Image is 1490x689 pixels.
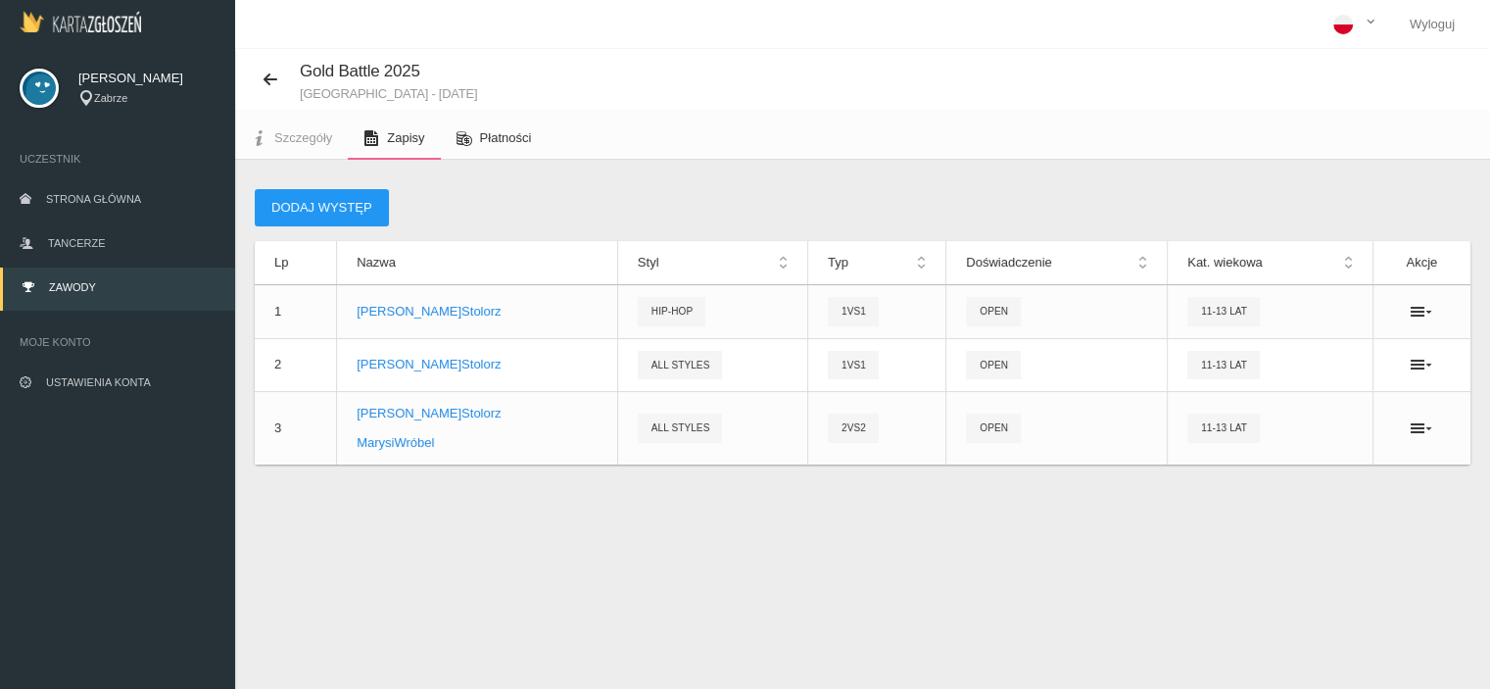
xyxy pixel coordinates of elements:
th: Lp [255,241,337,285]
p: Marysi Wróbel [357,433,598,453]
span: Uczestnik [20,149,216,169]
a: Płatności [441,117,548,160]
td: 3 [255,391,337,465]
p: [PERSON_NAME] Stolorz [357,355,598,374]
span: 1vs1 [828,351,879,379]
span: 11-13 lat [1187,351,1260,379]
th: Typ [807,241,945,285]
button: Dodaj występ [255,189,389,226]
span: [PERSON_NAME] [78,69,216,88]
span: Szczegóły [274,130,332,145]
a: Zapisy [348,117,440,160]
p: [PERSON_NAME] Stolorz [357,302,598,321]
span: Tancerze [48,237,105,249]
span: Moje konto [20,332,216,352]
span: Zapisy [387,130,424,145]
p: [PERSON_NAME] Stolorz [357,404,598,423]
th: Kat. wiekowa [1168,241,1372,285]
span: 1vs1 [828,297,879,325]
span: All styles [638,351,723,379]
span: Strona główna [46,193,141,205]
span: Gold Battle 2025 [300,62,420,80]
th: Akcje [1372,241,1470,285]
span: Płatności [480,130,532,145]
th: Styl [617,241,807,285]
img: Logo [20,11,141,32]
small: [GEOGRAPHIC_DATA] - [DATE] [300,87,477,100]
span: All styles [638,414,723,442]
span: Ustawienia konta [46,376,151,388]
th: Nazwa [337,241,618,285]
span: 2vs2 [828,414,879,442]
span: 11-13 lat [1187,297,1260,325]
img: svg [20,69,59,108]
span: 11-13 lat [1187,414,1260,442]
span: Open [966,414,1021,442]
span: Hip-hop [638,297,705,325]
a: Szczegóły [235,117,348,160]
td: 2 [255,338,337,391]
span: Open [966,351,1021,379]
div: Zabrze [78,90,216,107]
span: Open [966,297,1021,325]
span: Zawody [49,281,96,293]
th: Doświadczenie [946,241,1168,285]
td: 1 [255,285,337,338]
